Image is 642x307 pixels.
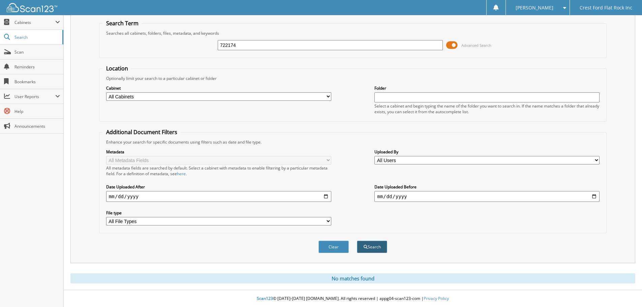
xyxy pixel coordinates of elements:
iframe: Chat Widget [608,275,642,307]
span: Cabinets [14,20,55,25]
span: Reminders [14,64,60,70]
a: here [177,171,186,177]
div: Optionally limit your search to a particular cabinet or folder [103,75,603,81]
span: Scan123 [257,296,273,301]
label: Date Uploaded After [106,184,331,190]
a: Privacy Policy [424,296,449,301]
span: Advanced Search [461,43,491,48]
label: Metadata [106,149,331,155]
button: Search [357,241,387,253]
input: start [106,191,331,202]
label: File type [106,210,331,216]
div: Enhance your search for specific documents using filters such as date and file type. [103,139,603,145]
img: scan123-logo-white.svg [7,3,57,12]
legend: Additional Document Filters [103,128,181,136]
div: © [DATE]-[DATE] [DOMAIN_NAME]. All rights reserved | appg04-scan123-com | [64,290,642,307]
span: Bookmarks [14,79,60,85]
span: Announcements [14,123,60,129]
input: end [374,191,600,202]
span: Help [14,109,60,114]
legend: Location [103,65,131,72]
label: Cabinet [106,85,331,91]
label: Date Uploaded Before [374,184,600,190]
div: Select a cabinet and begin typing the name of the folder you want to search in. If the name match... [374,103,600,115]
label: Uploaded By [374,149,600,155]
div: All metadata fields are searched by default. Select a cabinet with metadata to enable filtering b... [106,165,331,177]
span: Search [14,34,59,40]
span: Scan [14,49,60,55]
div: No matches found [70,273,635,283]
span: User Reports [14,94,55,99]
label: Folder [374,85,600,91]
div: Searches all cabinets, folders, files, metadata, and keywords [103,30,603,36]
legend: Search Term [103,20,142,27]
span: Crest Ford Flat Rock Inc [580,6,632,10]
span: [PERSON_NAME] [516,6,553,10]
button: Clear [318,241,349,253]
